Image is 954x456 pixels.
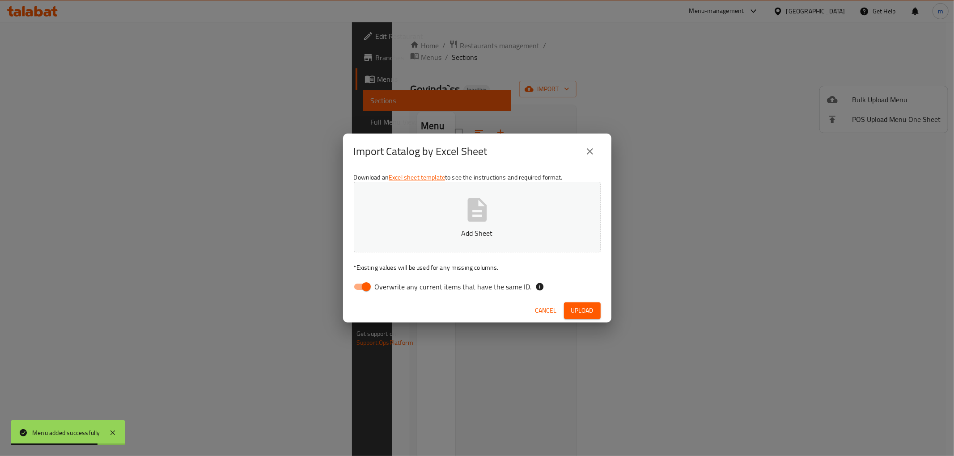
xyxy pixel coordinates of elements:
a: Excel sheet template [389,172,445,183]
div: Menu added successfully [32,428,100,438]
p: Add Sheet [368,228,587,238]
button: close [579,141,601,162]
button: Upload [564,302,601,319]
span: Cancel [535,305,557,316]
button: Add Sheet [354,182,601,252]
span: Overwrite any current items that have the same ID. [375,281,532,292]
span: Upload [571,305,594,316]
h2: Import Catalog by Excel Sheet [354,144,488,159]
div: Download an to see the instructions and required format. [343,169,611,299]
svg: If the overwrite option isn't selected, then the items that match an existing ID will be ignored ... [535,282,544,291]
button: Cancel [532,302,560,319]
p: Existing values will be used for any missing columns. [354,263,601,272]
